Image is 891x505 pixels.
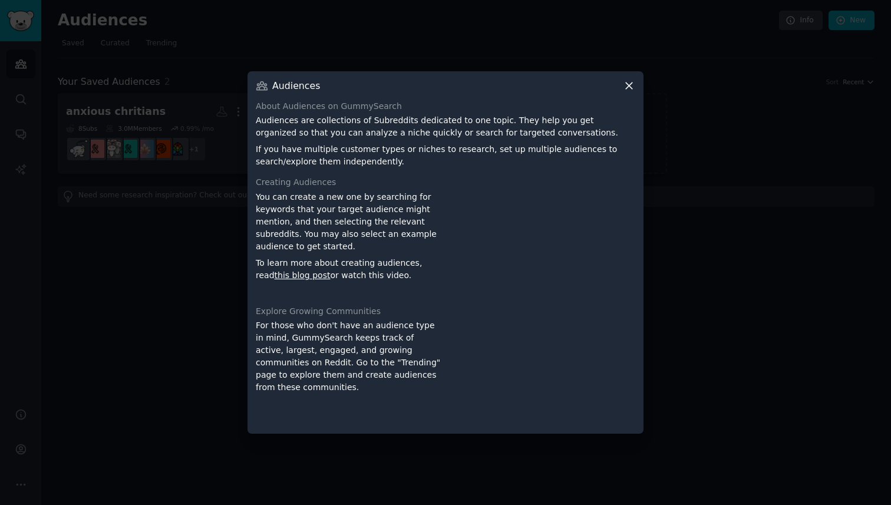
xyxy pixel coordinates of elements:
[256,114,635,139] p: Audiences are collections of Subreddits dedicated to one topic. They help you get organized so th...
[275,270,331,280] a: this blog post
[272,80,320,92] h3: Audiences
[256,257,441,282] p: To learn more about creating audiences, read or watch this video.
[450,191,635,297] iframe: YouTube video player
[256,100,635,113] div: About Audiences on GummySearch
[450,319,635,425] iframe: YouTube video player
[256,319,441,425] div: For those who don't have an audience type in mind, GummySearch keeps track of active, largest, en...
[256,191,441,253] p: You can create a new one by searching for keywords that your target audience might mention, and t...
[256,143,635,168] p: If you have multiple customer types or niches to research, set up multiple audiences to search/ex...
[256,176,635,189] div: Creating Audiences
[256,305,635,318] div: Explore Growing Communities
